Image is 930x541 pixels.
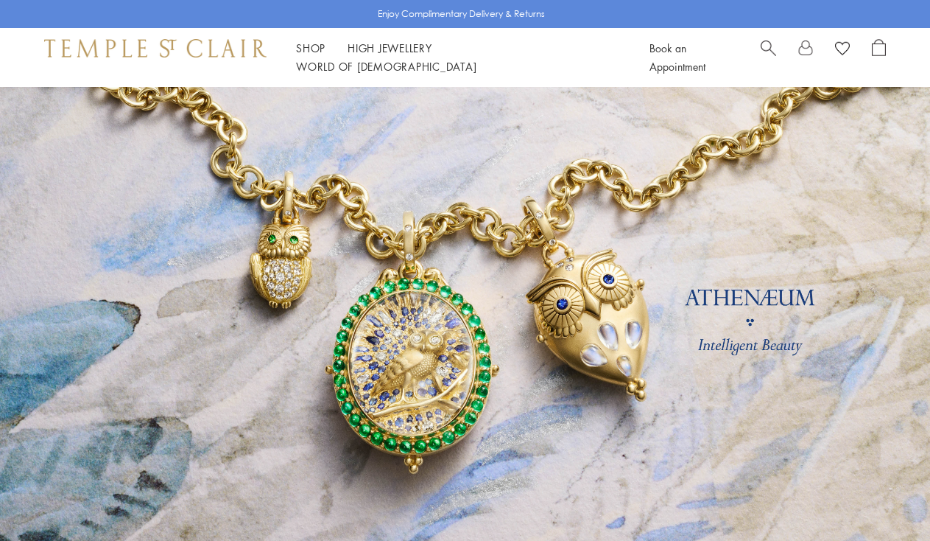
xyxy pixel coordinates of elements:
a: ShopShop [296,41,325,55]
a: High JewelleryHigh Jewellery [348,41,432,55]
a: Search [761,39,776,76]
p: Enjoy Complimentary Delivery & Returns [378,7,545,21]
a: World of [DEMOGRAPHIC_DATA]World of [DEMOGRAPHIC_DATA] [296,59,476,74]
nav: Main navigation [296,39,616,76]
a: Open Shopping Bag [872,39,886,76]
a: Book an Appointment [649,41,705,74]
img: Temple St. Clair [44,39,267,57]
a: View Wishlist [835,39,850,61]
